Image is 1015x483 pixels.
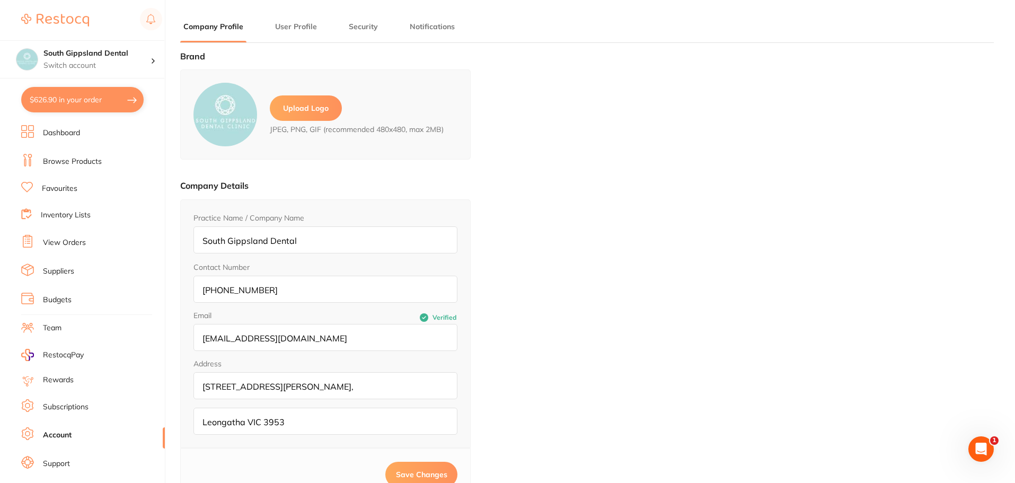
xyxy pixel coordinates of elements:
[193,359,222,368] legend: Address
[43,402,89,412] a: Subscriptions
[433,314,456,321] span: Verified
[21,349,84,361] a: RestocqPay
[21,14,89,27] img: Restocq Logo
[346,22,381,32] button: Security
[193,263,250,271] label: Contact Number
[43,156,102,167] a: Browse Products
[396,470,447,479] span: Save Changes
[43,323,61,333] a: Team
[41,210,91,221] a: Inventory Lists
[43,266,74,277] a: Suppliers
[990,436,999,445] span: 1
[21,349,34,361] img: RestocqPay
[180,22,246,32] button: Company Profile
[272,22,320,32] button: User Profile
[193,214,304,222] label: Practice Name / Company Name
[21,87,144,112] button: $626.90 in your order
[193,311,325,320] label: Email
[43,128,80,138] a: Dashboard
[43,350,84,361] span: RestocqPay
[42,183,77,194] a: Favourites
[193,83,257,146] img: logo
[180,51,205,62] label: Brand
[43,459,70,469] a: Support
[43,375,74,385] a: Rewards
[43,430,72,441] a: Account
[180,180,249,191] label: Company Details
[16,49,38,70] img: South Gippsland Dental
[43,60,151,71] p: Switch account
[43,238,86,248] a: View Orders
[21,8,89,32] a: Restocq Logo
[270,125,444,134] span: JPEG, PNG, GIF (recommended 480x480, max 2MB)
[43,48,151,59] h4: South Gippsland Dental
[407,22,458,32] button: Notifications
[270,95,342,121] label: Upload Logo
[968,436,994,462] iframe: Intercom live chat
[43,295,72,305] a: Budgets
